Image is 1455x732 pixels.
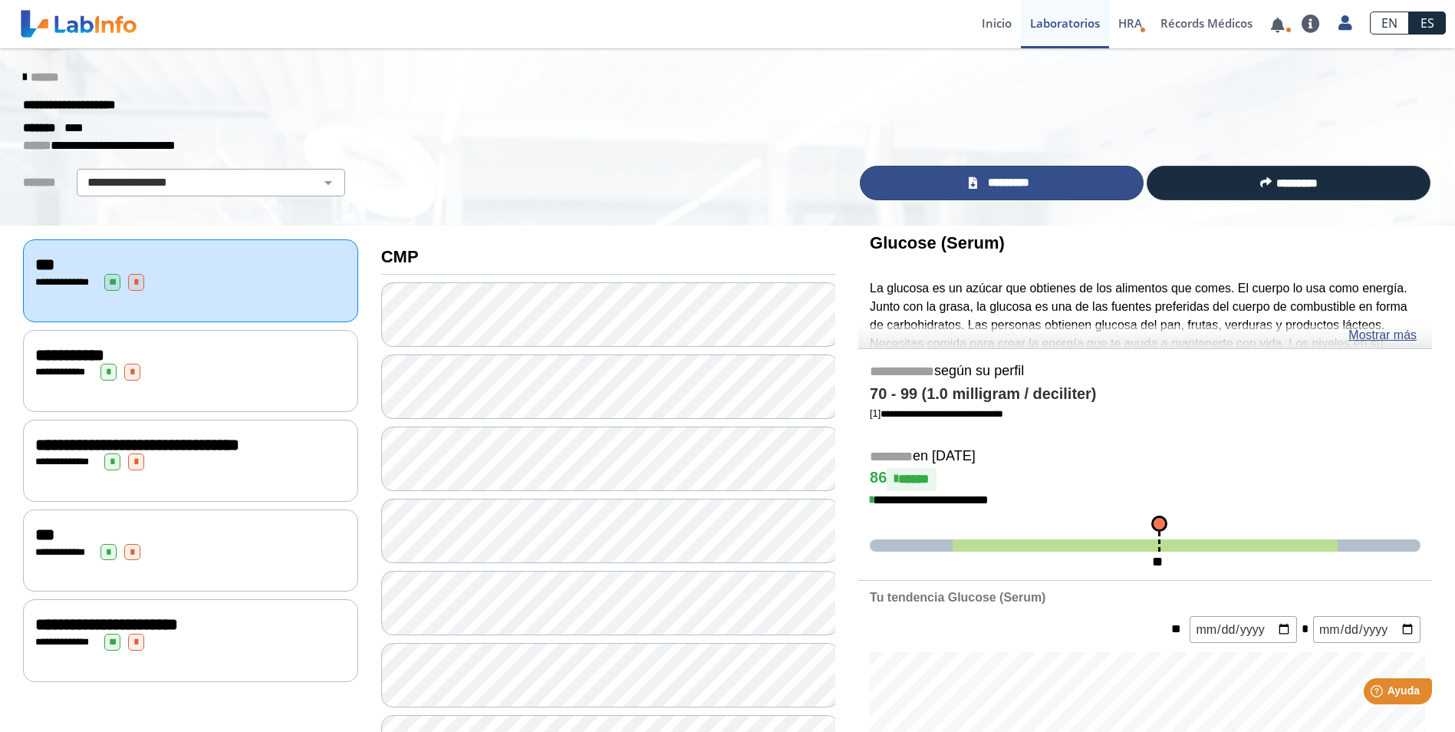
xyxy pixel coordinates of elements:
[870,363,1420,381] h5: según su perfil
[870,468,1420,491] h4: 86
[870,385,1420,404] h4: 70 - 99 (1.0 milligram / deciliter)
[870,591,1045,604] b: Tu tendencia Glucose (Serum)
[1318,672,1438,715] iframe: Help widget launcher
[381,247,419,266] b: CMP
[1190,616,1297,643] input: mm/dd/yyyy
[1409,12,1446,35] a: ES
[870,233,1005,252] b: Glucose (Serum)
[870,279,1420,390] p: La glucosa es un azúcar que obtienes de los alimentos que comes. El cuerpo lo usa como energía. J...
[870,407,1003,419] a: [1]
[1370,12,1409,35] a: EN
[1348,326,1417,345] a: Mostrar más
[1118,15,1142,31] span: HRA
[870,448,1420,466] h5: en [DATE]
[1313,616,1420,643] input: mm/dd/yyyy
